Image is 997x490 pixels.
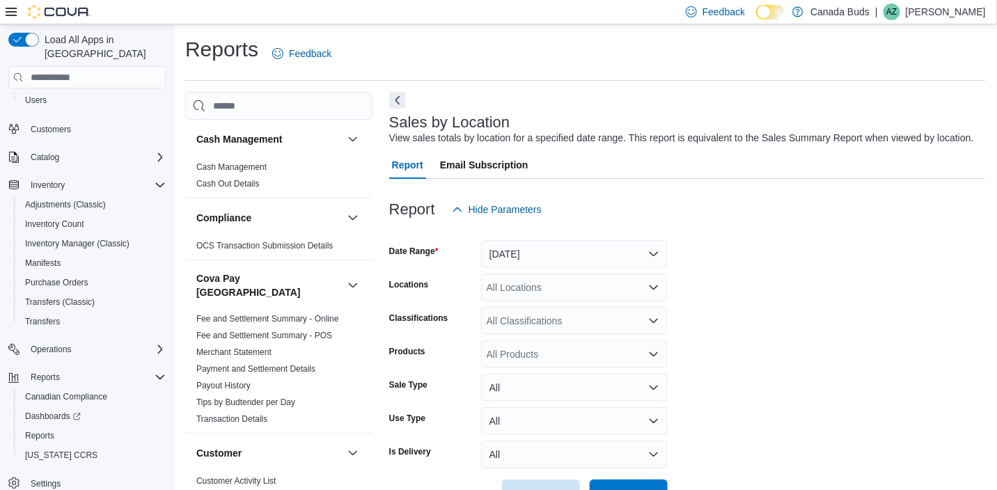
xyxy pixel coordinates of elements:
span: Transfers (Classic) [19,294,166,310]
span: Adjustments (Classic) [19,196,166,213]
span: [US_STATE] CCRS [25,450,97,461]
span: Report [392,151,423,179]
div: Compliance [185,237,372,260]
button: Open list of options [648,282,659,293]
span: Reports [25,369,166,386]
span: Hide Parameters [469,203,542,216]
button: Purchase Orders [14,273,171,292]
span: Operations [31,344,72,355]
a: Inventory Manager (Classic) [19,235,135,252]
span: Purchase Orders [19,274,166,291]
span: Payment and Settlement Details [196,363,315,374]
span: Feedback [702,5,745,19]
label: Classifications [389,313,448,324]
a: Dashboards [19,408,86,425]
h3: Compliance [196,211,251,225]
span: Email Subscription [440,151,528,179]
div: Cova Pay [GEOGRAPHIC_DATA] [185,310,372,433]
button: Canadian Compliance [14,387,171,406]
span: AZ [886,3,897,20]
button: Reports [25,369,65,386]
button: [US_STATE] CCRS [14,445,171,465]
span: Inventory Count [25,219,84,230]
a: Cash Management [196,162,267,172]
span: Washington CCRS [19,447,166,464]
span: Operations [25,341,166,358]
button: Reports [14,426,171,445]
span: Dashboards [25,411,81,422]
span: Cash Management [196,161,267,173]
a: Canadian Compliance [19,388,113,405]
button: Open list of options [648,349,659,360]
span: Customer Activity List [196,475,276,487]
span: Payout History [196,380,251,391]
button: Inventory Count [14,214,171,234]
span: Inventory Manager (Classic) [25,238,129,249]
span: Customers [31,124,71,135]
button: Operations [25,341,77,358]
a: Payment and Settlement Details [196,364,315,374]
span: OCS Transaction Submission Details [196,240,333,251]
h3: Sales by Location [389,114,510,131]
button: Cova Pay [GEOGRAPHIC_DATA] [196,271,342,299]
span: Manifests [25,258,61,269]
span: Inventory [31,180,65,191]
a: Purchase Orders [19,274,94,291]
input: Dark Mode [756,5,785,19]
a: Tips by Budtender per Day [196,397,295,407]
label: Date Range [389,246,439,257]
a: Transaction Details [196,414,267,424]
h1: Reports [185,35,258,63]
span: Fee and Settlement Summary - POS [196,330,332,341]
span: Cash Out Details [196,178,260,189]
button: All [481,441,668,468]
a: Transfers (Classic) [19,294,100,310]
button: Catalog [3,148,171,167]
div: Cash Management [185,159,372,198]
a: Users [19,92,52,109]
span: Reports [19,427,166,444]
button: Users [14,90,171,110]
button: Cash Management [345,131,361,148]
a: Feedback [267,40,337,68]
a: Fee and Settlement Summary - POS [196,331,332,340]
p: | [875,3,878,20]
a: Customer Activity List [196,476,276,486]
button: Compliance [345,210,361,226]
button: Customer [196,446,342,460]
span: Reports [25,430,54,441]
a: Merchant Statement [196,347,272,357]
label: Products [389,346,425,357]
span: Reports [31,372,60,383]
a: [US_STATE] CCRS [19,447,103,464]
span: Users [25,95,47,106]
button: Adjustments (Classic) [14,195,171,214]
button: [DATE] [481,240,668,268]
label: Sale Type [389,379,427,390]
button: Inventory [25,177,70,193]
span: Transfers (Classic) [25,297,95,308]
button: Manifests [14,253,171,273]
a: Adjustments (Classic) [19,196,111,213]
button: Cova Pay [GEOGRAPHIC_DATA] [345,277,361,294]
span: Customers [25,120,166,137]
button: Customers [3,118,171,139]
span: Transfers [25,316,60,327]
span: Canadian Compliance [19,388,166,405]
h3: Cash Management [196,132,283,146]
span: Inventory [25,177,166,193]
a: Payout History [196,381,251,390]
button: Operations [3,340,171,359]
button: Hide Parameters [446,196,547,223]
span: Fee and Settlement Summary - Online [196,313,339,324]
p: [PERSON_NAME] [906,3,986,20]
button: Catalog [25,149,65,166]
span: Users [19,92,166,109]
span: Transaction Details [196,413,267,425]
a: Dashboards [14,406,171,426]
a: OCS Transaction Submission Details [196,241,333,251]
button: Inventory [3,175,171,195]
a: Reports [19,427,60,444]
img: Cova [28,5,91,19]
